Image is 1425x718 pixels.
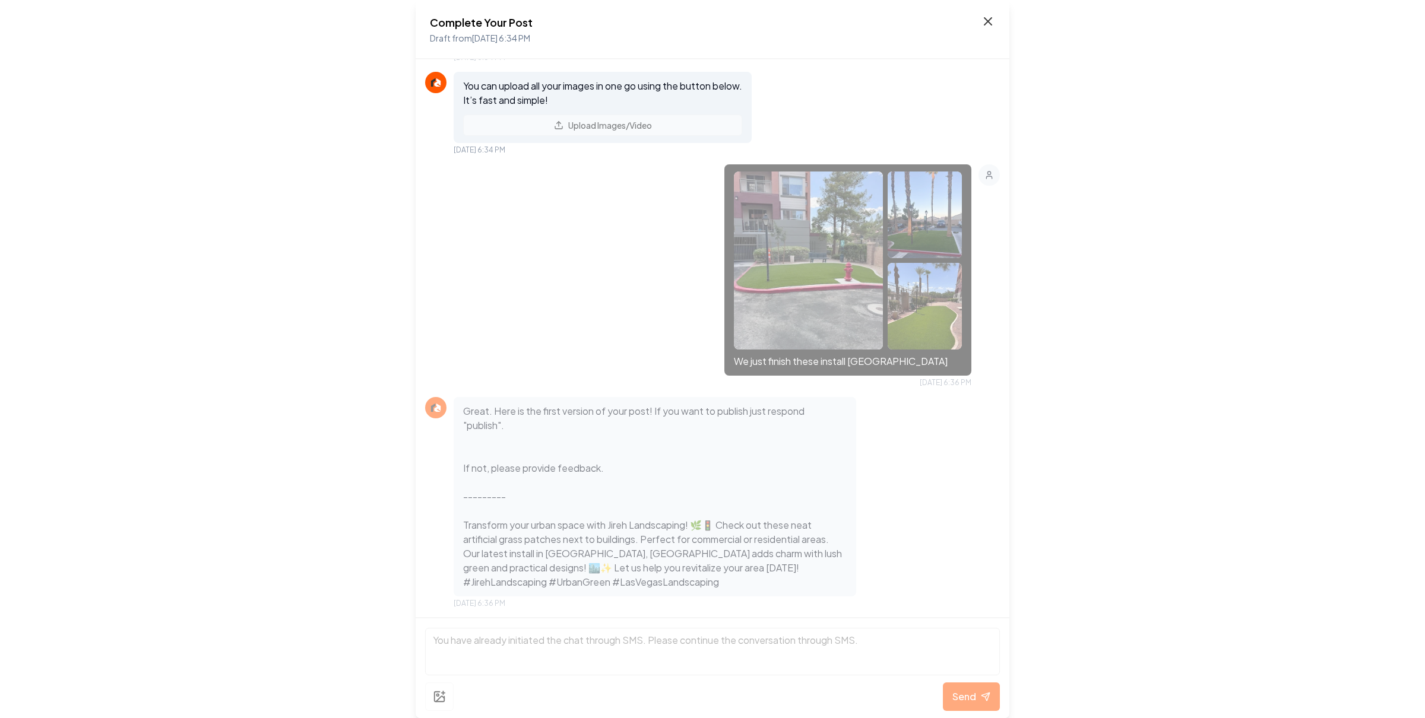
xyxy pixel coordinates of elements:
[429,401,443,415] img: Rebolt Logo
[920,378,971,387] span: [DATE] 6:36 PM
[454,599,505,608] span: [DATE] 6:36 PM
[888,263,962,382] img: uploaded image
[429,75,443,90] img: Rebolt Logo
[463,79,742,107] p: You can upload all your images in one go using the button below. It’s fast and simple!
[734,354,962,368] p: We just finish these install [GEOGRAPHIC_DATA]
[430,33,530,43] span: Draft from [DATE] 6:34 PM
[430,14,533,31] h2: Complete Your Post
[734,171,883,350] img: uploaded image
[463,404,847,589] p: Great. Here is the first version of your post! If you want to publish just respond "publish". If ...
[454,145,505,155] span: [DATE] 6:34 PM
[888,171,962,290] img: uploaded image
